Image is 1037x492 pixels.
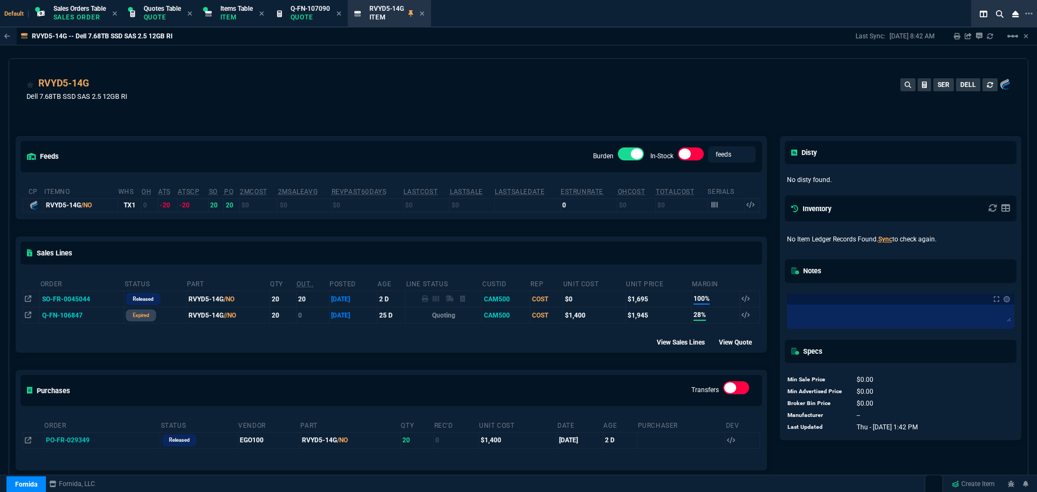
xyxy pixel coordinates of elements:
[158,198,177,212] td: -20
[791,266,821,276] h5: Notes
[656,188,694,196] abbr: Total Cost of Units on Hand (with burden)
[560,198,617,212] td: 0
[787,234,1015,244] p: No Item Ledger Records Found. to check again.
[220,13,253,22] p: Item
[46,436,90,444] span: PO-FR-029349
[565,311,624,320] div: $1,400
[403,188,437,196] abbr: The last purchase cost from PO Order (with burden)
[329,291,377,307] td: [DATE]
[691,275,739,291] th: Margin
[857,423,918,431] span: 1759412521193
[482,291,530,307] td: CAM500
[297,280,313,288] abbr: Outstanding (To Ship)
[434,432,479,448] td: 0
[144,13,181,22] p: Quote
[28,183,44,199] th: cp
[377,307,405,323] td: 25 D
[992,8,1008,21] nx-icon: Search
[118,183,142,199] th: WHS
[186,275,270,291] th: Part
[593,152,614,160] label: Burden
[657,336,715,347] div: View Sales Lines
[296,291,329,307] td: 20
[186,291,270,307] td: RVYD5-14G
[118,198,142,212] td: TX1
[625,307,691,323] td: $1,945
[787,175,1015,185] p: No disty found.
[1008,8,1023,21] nx-icon: Close Workbench
[400,417,433,433] th: Qty
[565,294,624,304] div: $0
[291,5,330,12] span: Q-FN-107090
[25,436,31,444] nx-icon: Open In Opposite Panel
[655,198,707,212] td: $0
[890,32,934,41] p: [DATE] 8:42 AM
[369,13,404,22] p: Item
[27,248,72,258] h5: Sales Lines
[956,78,980,91] button: DELL
[791,204,831,214] h5: Inventory
[296,307,329,323] td: 0
[725,417,759,433] th: Dev
[403,198,449,212] td: $0
[482,275,530,291] th: CustId
[1023,32,1028,41] a: Hide Workbench
[270,307,296,323] td: 20
[637,417,725,433] th: Purchaser
[369,5,404,12] span: RVYD5-14G
[38,76,89,90] a: RVYD5-14G
[270,275,296,291] th: QTY
[857,388,873,395] span: 0
[291,13,330,22] p: Quote
[209,188,218,196] abbr: Total units on open Sales Orders
[27,151,59,161] h5: feeds
[169,436,190,444] p: Released
[857,412,860,419] span: --
[238,432,300,448] td: EGO100
[300,432,400,448] td: RVYD5-14G
[208,198,224,212] td: 20
[177,198,208,212] td: -20
[530,275,562,291] th: Rep
[40,291,124,307] td: SO-FR-0045044
[133,311,149,320] p: expired
[158,188,171,196] abbr: Total units in inventory => minus on SO => plus on PO
[787,421,846,433] td: Last Updated
[278,188,318,196] abbr: Avg Sale from SO invoices for 2 months
[224,198,239,212] td: 20
[141,198,158,212] td: 0
[449,198,494,212] td: $0
[947,476,999,492] a: Create Item
[224,295,234,303] span: /NO
[270,291,296,307] td: 20
[857,400,873,407] span: 0
[933,78,954,91] button: SER
[557,417,603,433] th: Date
[336,10,341,18] nx-icon: Close Tab
[857,376,873,383] span: 0
[691,386,719,394] label: Transfers
[44,417,160,433] th: Order
[46,200,116,210] div: RVYD5-14G
[1006,30,1019,43] mat-icon: Example home icon
[787,374,919,386] tr: undefined
[719,336,762,347] div: View Quote
[27,386,70,396] h5: Purchases
[420,10,425,18] nx-icon: Close Tab
[124,275,186,291] th: Status
[46,435,158,445] nx-fornida-value: PO-FR-029349
[561,188,603,196] abbr: Total sales within a 30 day window based on last time there was inventory
[723,381,749,399] div: Transfers
[160,417,238,433] th: Status
[482,307,530,323] td: CAM500
[337,436,348,444] span: /NO
[187,10,192,18] nx-icon: Close Tab
[618,147,644,165] div: Burden
[693,310,706,321] span: 28%
[40,307,124,323] td: Q-FN-106847
[377,291,405,307] td: 2 D
[26,76,34,91] div: Add to Watchlist
[787,397,846,409] td: Broker Bin Price
[787,386,846,397] td: Min Advertised Price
